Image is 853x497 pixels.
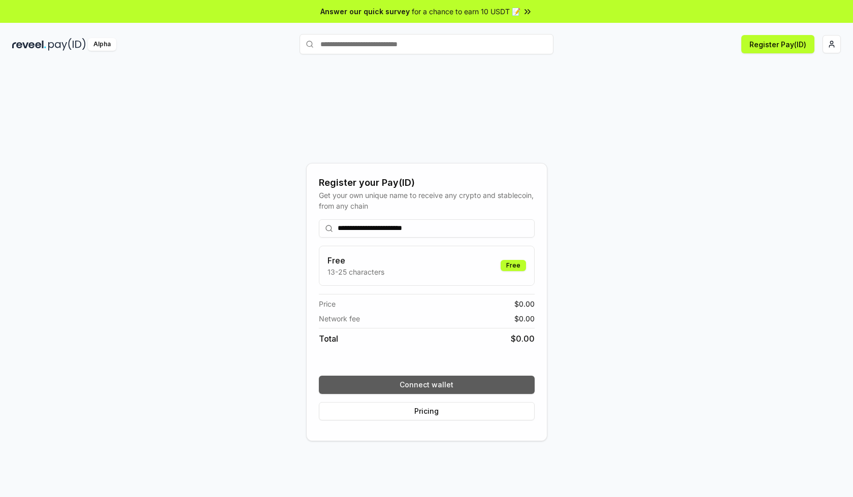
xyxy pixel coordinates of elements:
button: Register Pay(ID) [741,35,814,53]
p: 13-25 characters [327,267,384,277]
span: Network fee [319,313,360,324]
span: Price [319,299,336,309]
div: Register your Pay(ID) [319,176,535,190]
div: Get your own unique name to receive any crypto and stablecoin, from any chain [319,190,535,211]
span: $ 0.00 [514,313,535,324]
button: Connect wallet [319,376,535,394]
span: $ 0.00 [514,299,535,309]
span: for a chance to earn 10 USDT 📝 [412,6,520,17]
span: Answer our quick survey [320,6,410,17]
div: Free [501,260,526,271]
img: pay_id [48,38,86,51]
h3: Free [327,254,384,267]
span: Total [319,333,338,345]
div: Alpha [88,38,116,51]
img: reveel_dark [12,38,46,51]
button: Pricing [319,402,535,420]
span: $ 0.00 [511,333,535,345]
